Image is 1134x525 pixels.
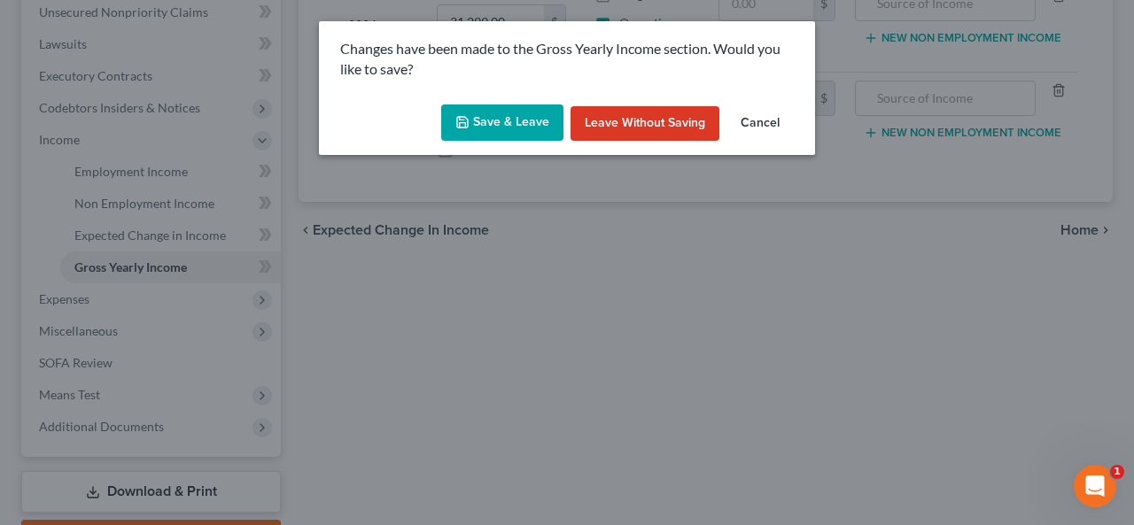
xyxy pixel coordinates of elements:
[1074,465,1116,507] iframe: Intercom live chat
[340,39,794,80] p: Changes have been made to the Gross Yearly Income section. Would you like to save?
[726,106,794,142] button: Cancel
[571,106,719,142] button: Leave without Saving
[1110,465,1124,479] span: 1
[441,104,563,142] button: Save & Leave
